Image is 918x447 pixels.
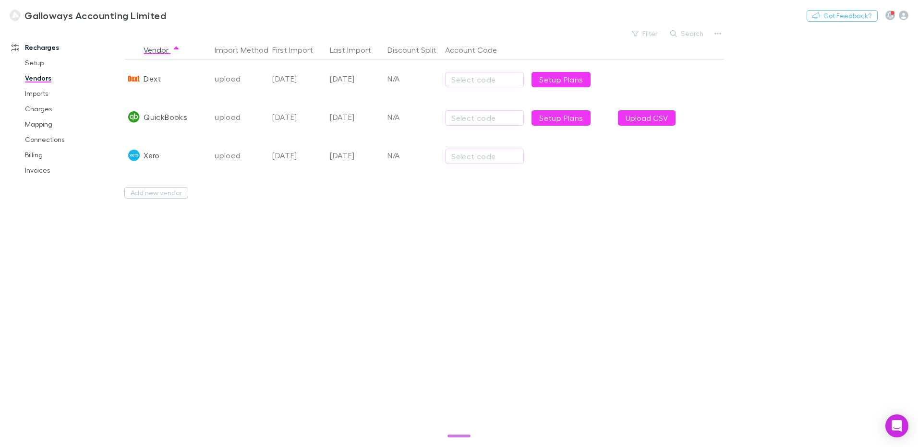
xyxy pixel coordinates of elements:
div: [DATE] [268,136,326,175]
button: Got Feedback? [807,10,878,22]
a: Billing [15,147,130,163]
a: Setup Plans [531,72,591,87]
img: QuickBooks's Logo [128,111,140,123]
button: Select code [445,149,524,164]
button: Add new vendor [124,187,188,199]
a: Recharges [2,40,130,55]
img: Galloways Accounting Limited's Logo [10,10,21,21]
div: [DATE] [268,98,326,136]
h3: Galloways Accounting Limited [24,10,166,21]
div: upload [215,59,265,98]
div: N/A [384,136,441,175]
a: Galloways Accounting Limited [4,4,172,27]
div: QuickBooks [144,98,187,136]
a: Mapping [15,117,130,132]
button: Select code [445,72,524,87]
div: Select code [451,112,518,124]
button: Account Code [445,40,508,59]
button: First Import [272,40,325,59]
div: [DATE] [326,98,384,136]
button: Search [665,28,709,39]
div: Select code [451,151,518,162]
button: Upload CSV [618,110,676,126]
div: [DATE] [326,59,384,98]
button: Discount Split [387,40,448,59]
a: Connections [15,132,130,147]
button: Last Import [330,40,383,59]
div: Xero [144,136,159,175]
div: upload [215,136,265,175]
div: Dext [144,59,161,98]
button: Filter [627,28,664,39]
a: Charges [15,101,130,117]
div: Select code [451,74,518,85]
img: Xero's Logo [128,150,140,161]
button: Import Method [215,40,280,59]
div: upload [215,98,265,136]
a: Invoices [15,163,130,178]
div: [DATE] [268,59,326,98]
a: Setup [15,55,130,71]
button: Select code [445,110,524,126]
div: [DATE] [326,136,384,175]
a: Vendors [15,71,130,86]
button: Vendor [144,40,180,59]
a: Setup Plans [531,110,591,126]
div: N/A [384,98,441,136]
div: N/A [384,59,441,98]
div: Open Intercom Messenger [885,414,908,437]
img: Dext's Logo [128,73,140,84]
a: Imports [15,86,130,101]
